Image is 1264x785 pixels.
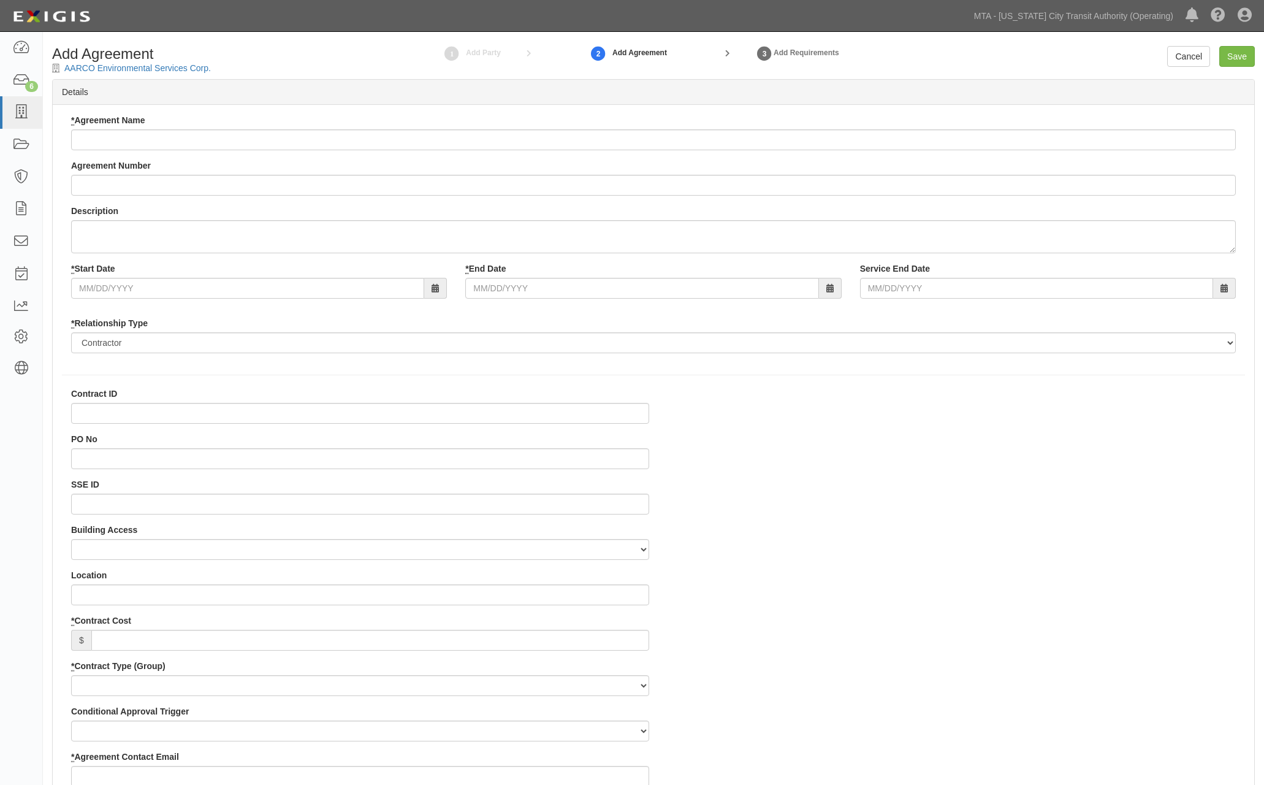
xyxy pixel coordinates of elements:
[71,159,151,172] label: Agreement Number
[465,262,506,275] label: End Date
[860,262,930,275] label: Service End Date
[71,433,97,445] label: PO No
[71,478,99,491] label: SSE ID
[589,47,607,61] strong: 2
[9,6,94,28] img: Logo
[860,278,1213,299] input: MM/DD/YYYY
[1167,46,1210,67] a: Cancel
[71,660,166,672] label: Contract Type (Group)
[71,524,137,536] label: Building Access
[71,317,148,329] label: Relationship Type
[466,48,501,57] strong: Add Party
[71,616,74,626] abbr: required
[1211,9,1225,23] i: Help Center - Complianz
[968,4,1179,28] a: MTA - [US_STATE] City Transit Authority (Operating)
[71,115,74,126] abbr: required
[774,48,839,57] strong: Add Requirements
[71,278,424,299] input: MM/DD/YYYY
[71,752,74,762] abbr: required
[52,46,330,62] h1: Add Agreement
[71,569,107,581] label: Location
[465,278,818,299] input: MM/DD/YYYY
[755,47,774,61] strong: 3
[71,114,145,126] label: Agreement Name
[53,80,1254,105] div: Details
[612,48,667,58] strong: Add Agreement
[64,63,211,73] a: AARCO Environmental Services Corp.
[71,318,74,329] abbr: required
[71,661,74,672] abbr: required
[755,40,774,66] a: Set Requirements
[1219,46,1255,67] a: Save
[443,47,461,61] strong: 1
[71,615,131,627] label: Contract Cost
[71,262,115,275] label: Start Date
[71,205,118,217] label: Description
[71,264,74,274] abbr: required
[71,705,189,718] label: Conditional Approval Trigger
[71,751,179,763] label: Agreement Contact Email
[71,630,91,651] span: $
[465,264,468,274] abbr: required
[25,81,38,92] div: 6
[71,388,117,400] label: Contract ID
[589,40,607,66] a: Add Agreement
